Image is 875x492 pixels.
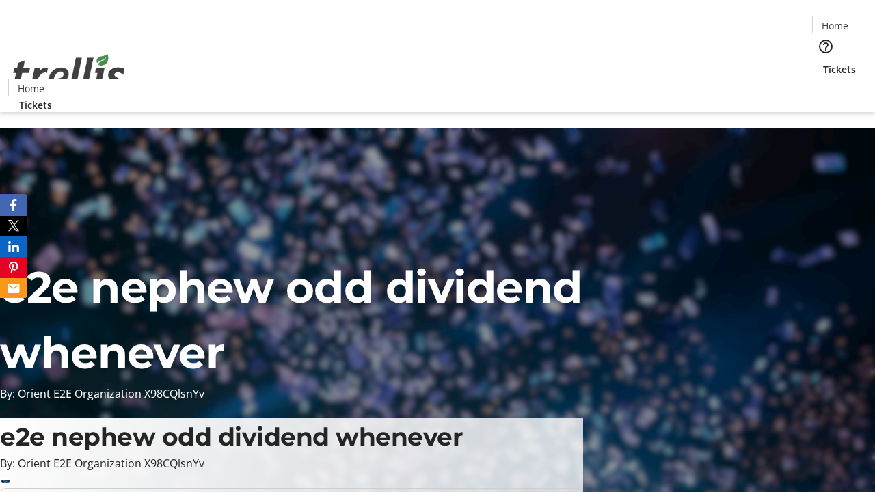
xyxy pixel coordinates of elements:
button: Help [812,33,839,60]
img: Orient E2E Organization X98CQlsnYv's Logo [8,39,130,107]
a: Tickets [812,62,867,77]
span: Tickets [823,62,856,77]
button: Cart [812,77,839,104]
a: Home [9,81,53,96]
a: Home [813,18,857,33]
span: Home [822,18,848,33]
a: Tickets [8,98,63,112]
span: Tickets [19,98,52,112]
span: Home [18,81,44,96]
